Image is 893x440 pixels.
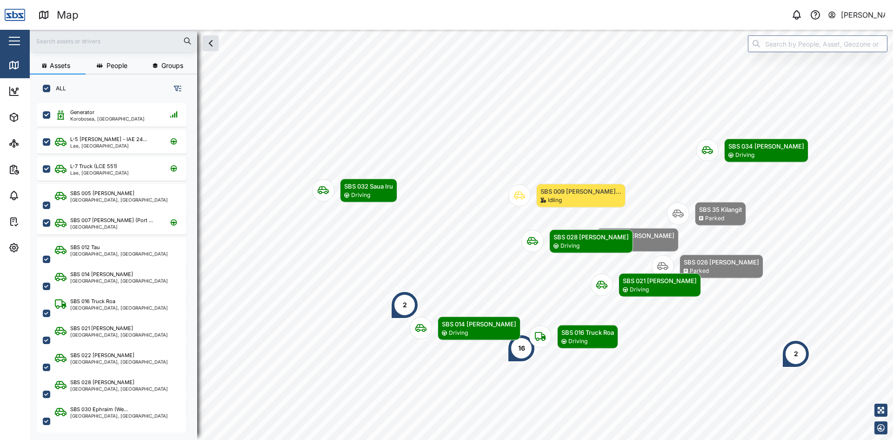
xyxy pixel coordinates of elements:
[70,108,94,116] div: Generator
[403,300,407,310] div: 2
[841,9,886,21] div: [PERSON_NAME]
[548,196,562,205] div: Idling
[705,214,724,223] div: Parked
[70,332,168,337] div: [GEOGRAPHIC_DATA], [GEOGRAPHIC_DATA]
[561,328,614,337] div: SBS 016 Truck Roa
[57,7,79,23] div: Map
[591,273,701,297] div: Map marker
[684,257,759,267] div: SBS 026 [PERSON_NAME]
[161,62,183,69] span: Groups
[507,334,535,362] div: Map marker
[70,162,117,170] div: L-7 Truck (LCE 551)
[24,190,53,201] div: Alarms
[50,85,66,92] label: ALL
[540,187,621,196] div: SBS 009 [PERSON_NAME]...
[70,271,133,278] div: SBS 014 [PERSON_NAME]
[24,217,50,227] div: Tasks
[70,278,168,283] div: [GEOGRAPHIC_DATA], [GEOGRAPHIC_DATA]
[748,35,887,52] input: Search by People, Asset, Geozone or Place
[600,231,674,240] div: SBS 019 [PERSON_NAME]
[70,143,147,148] div: Lae, [GEOGRAPHIC_DATA]
[696,139,808,162] div: Map marker
[70,305,168,310] div: [GEOGRAPHIC_DATA], [GEOGRAPHIC_DATA]
[529,325,618,349] div: Map marker
[508,184,626,208] div: Map marker
[667,202,746,226] div: Map marker
[24,60,45,70] div: Map
[728,142,804,151] div: SBS 034 [PERSON_NAME]
[24,164,56,175] div: Reports
[521,230,633,253] div: Map marker
[70,406,128,413] div: SBS 030 Ephraim (We...
[623,276,697,285] div: SBS 021 [PERSON_NAME]
[827,8,886,21] button: [PERSON_NAME]
[652,255,763,278] div: Map marker
[518,343,525,353] div: 16
[30,30,893,440] canvas: Map
[794,349,798,359] div: 2
[70,359,168,364] div: [GEOGRAPHIC_DATA], [GEOGRAPHIC_DATA]
[351,191,370,200] div: Driving
[107,62,127,69] span: People
[70,413,168,418] div: [GEOGRAPHIC_DATA], [GEOGRAPHIC_DATA]
[24,86,66,96] div: Dashboard
[70,244,100,251] div: SBS 012 Tau
[70,135,147,143] div: L-5 [PERSON_NAME] - IAE 24...
[50,62,70,69] span: Assets
[391,291,419,319] div: Map marker
[35,34,192,48] input: Search assets or drivers
[70,386,168,391] div: [GEOGRAPHIC_DATA], [GEOGRAPHIC_DATA]
[344,182,393,191] div: SBS 032 Saua Iru
[37,100,197,433] div: grid
[553,232,629,242] div: SBS 028 [PERSON_NAME]
[24,243,57,253] div: Settings
[70,197,168,202] div: [GEOGRAPHIC_DATA], [GEOGRAPHIC_DATA]
[70,352,134,359] div: SBS 022 [PERSON_NAME]
[442,319,516,329] div: SBS 014 [PERSON_NAME]
[70,190,134,197] div: SBS 005 [PERSON_NAME]
[24,138,47,149] div: Sites
[735,151,754,160] div: Driving
[70,379,134,386] div: SBS 028 [PERSON_NAME]
[24,112,53,122] div: Assets
[690,267,709,276] div: Parked
[70,217,153,224] div: SBS 007 [PERSON_NAME] (Port ...
[70,298,115,305] div: SBS 016 Truck Roa
[5,5,25,25] img: Main Logo
[699,205,742,214] div: SBS 35 Kilangit
[312,179,397,203] div: Map marker
[70,224,153,229] div: [GEOGRAPHIC_DATA]
[630,285,649,294] div: Driving
[70,116,145,121] div: Korobosea, [GEOGRAPHIC_DATA]
[568,228,679,252] div: Map marker
[70,325,133,332] div: SBS 021 [PERSON_NAME]
[568,337,587,346] div: Driving
[782,340,810,368] div: Map marker
[449,329,468,338] div: Driving
[70,170,129,175] div: Lae, [GEOGRAPHIC_DATA]
[410,317,520,340] div: Map marker
[560,242,580,250] div: Driving
[70,251,168,256] div: [GEOGRAPHIC_DATA], [GEOGRAPHIC_DATA]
